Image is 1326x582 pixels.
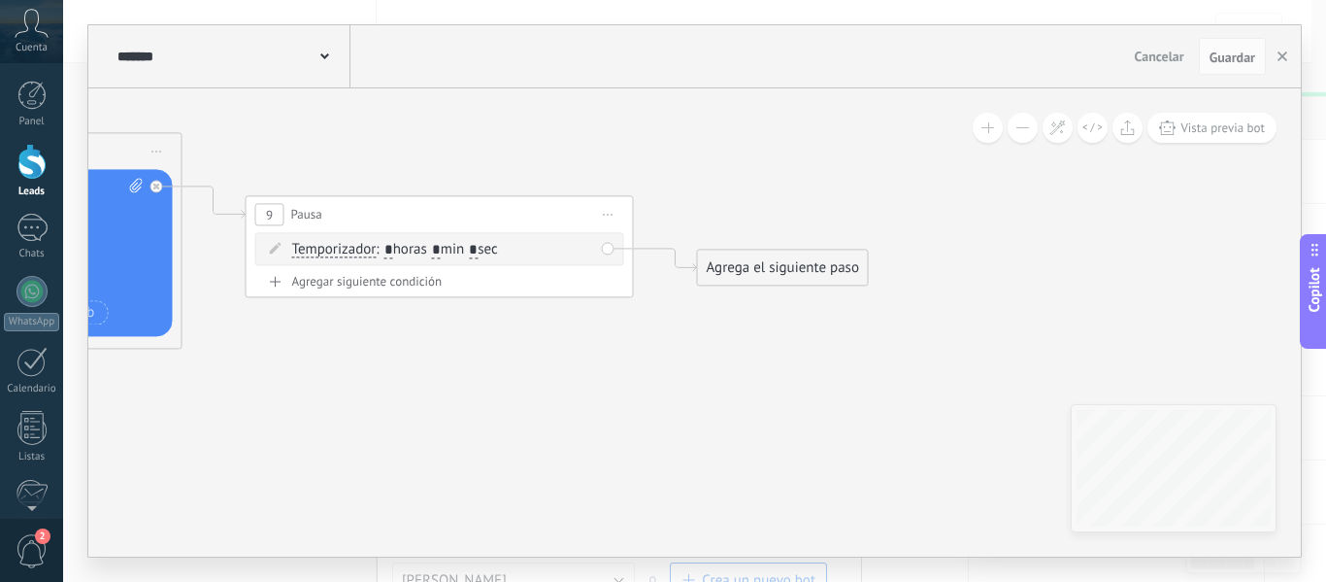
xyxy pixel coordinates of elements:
[1147,113,1276,143] button: Vista previa bot
[35,529,50,544] span: 2
[4,186,60,198] div: Leads
[4,313,59,331] div: WhatsApp
[1305,267,1324,312] span: Copilot
[1210,51,1255,64] span: Guardar
[376,240,497,258] span: : horas min sec
[255,273,624,290] div: Agregar siguiente condición
[266,207,273,223] span: 9
[292,242,377,257] span: Temporizador
[4,451,60,463] div: Listas
[1199,38,1266,75] button: Guardar
[1127,42,1192,71] button: Cancelar
[4,383,60,395] div: Calendario
[291,205,322,223] span: Pausa
[698,252,868,284] div: Agrega el siguiente paso
[1180,120,1265,136] span: Vista previa bot
[1135,48,1184,65] span: Cancelar
[4,116,60,128] div: Panel
[16,42,48,54] span: Cuenta
[4,248,60,260] div: Chats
